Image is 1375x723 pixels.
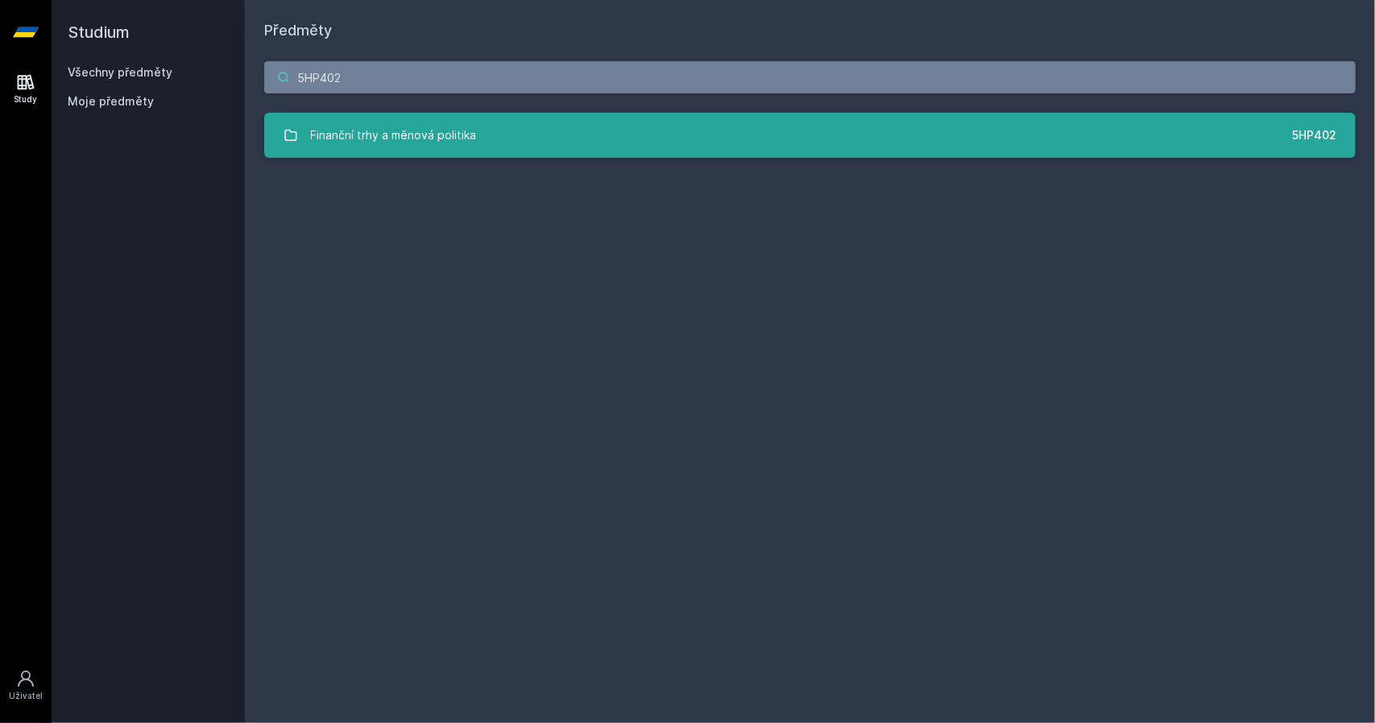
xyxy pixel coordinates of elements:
[311,119,477,151] div: Finanční trhy a měnová politika
[9,690,43,702] div: Uživatel
[1292,127,1336,143] div: 5HP402
[3,661,48,710] a: Uživatel
[68,93,154,109] span: Moje předměty
[264,19,1356,42] h1: Předměty
[14,93,38,105] div: Study
[264,113,1356,158] a: Finanční trhy a měnová politika 5HP402
[68,65,172,79] a: Všechny předměty
[3,64,48,114] a: Study
[264,61,1356,93] input: Název nebo ident předmětu…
